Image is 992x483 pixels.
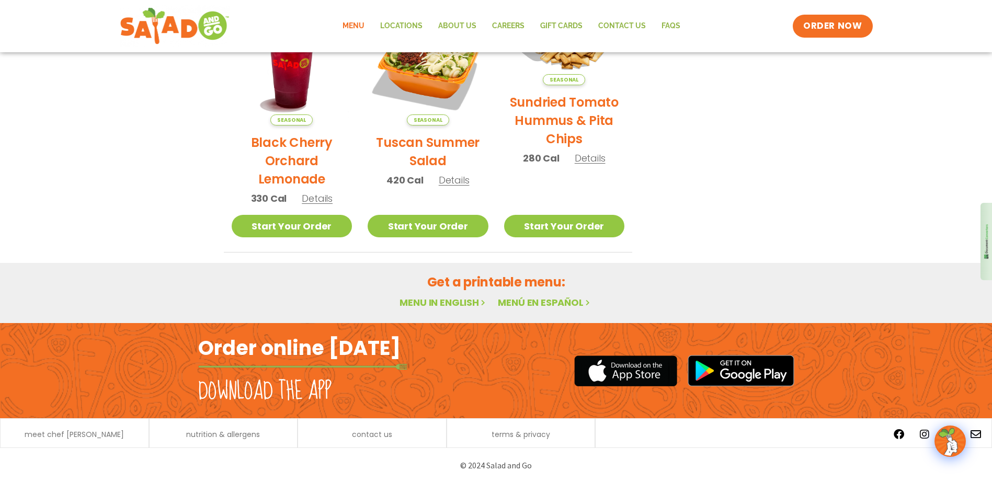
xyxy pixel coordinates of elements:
a: Start Your Order [504,215,625,237]
a: Start Your Order [368,215,488,237]
span: Details [302,192,333,205]
a: Menú en español [498,296,592,309]
a: GIFT CARDS [532,14,590,38]
span: Details [439,174,470,187]
img: Product photo for Black Cherry Orchard Lemonade [232,5,352,126]
a: Contact Us [590,14,654,38]
a: ORDER NOW [793,15,872,38]
span: Seasonal [543,74,585,85]
a: terms & privacy [492,431,550,438]
a: Locations [372,14,430,38]
img: new-SAG-logo-768×292 [120,5,230,47]
span: 420 Cal [386,173,424,187]
span: Seasonal [407,114,449,125]
a: Start Your Order [232,215,352,237]
span: 330 Cal [251,191,287,205]
h2: Download the app [198,377,332,406]
p: © 2024 Salad and Go [203,458,789,473]
img: appstore [574,354,677,388]
a: meet chef [PERSON_NAME] [25,431,124,438]
img: wpChatIcon [936,427,965,456]
a: Menu in English [400,296,487,309]
span: Seasonal [270,114,313,125]
h2: Order online [DATE] [198,335,401,361]
img: google_play [688,355,794,386]
h2: Black Cherry Orchard Lemonade [232,133,352,188]
a: contact us [352,431,392,438]
img: fork [198,364,407,370]
span: ORDER NOW [803,20,862,32]
a: Careers [484,14,532,38]
a: About Us [430,14,484,38]
h2: Sundried Tomato Hummus & Pita Chips [504,93,625,148]
a: Menu [335,14,372,38]
h2: Get a printable menu: [224,273,769,291]
img: Product photo for Tuscan Summer Salad [368,5,488,126]
span: 280 Cal [523,151,560,165]
span: Details [575,152,606,165]
nav: Menu [335,14,688,38]
h2: Tuscan Summer Salad [368,133,488,170]
a: nutrition & allergens [186,431,260,438]
img: 1EdhxLVo1YiRZ3Z8BN9RqzlQoUKFChUqVNCHvwChSTTdtRxrrAAAAABJRU5ErkJggg== [983,223,989,259]
a: FAQs [654,14,688,38]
